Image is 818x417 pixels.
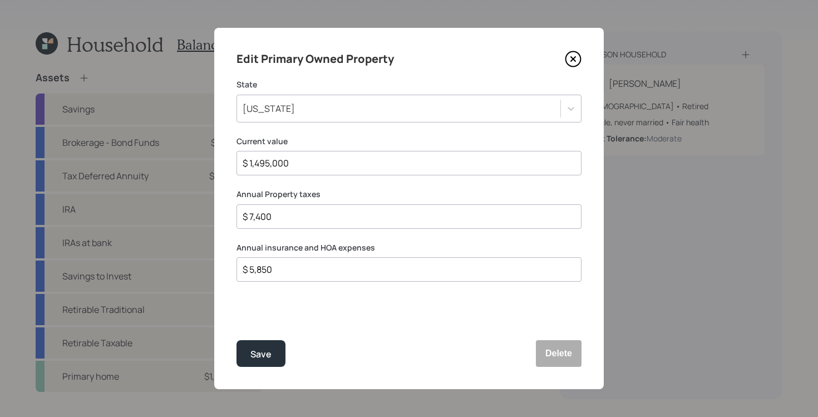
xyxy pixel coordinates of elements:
[236,189,582,200] label: Annual Property taxes
[236,242,582,253] label: Annual insurance and HOA expenses
[250,347,272,362] div: Save
[236,50,394,68] h4: Edit Primary Owned Property
[236,340,285,367] button: Save
[536,340,582,367] button: Delete
[236,79,582,90] label: State
[236,136,582,147] label: Current value
[243,102,295,115] div: [US_STATE]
